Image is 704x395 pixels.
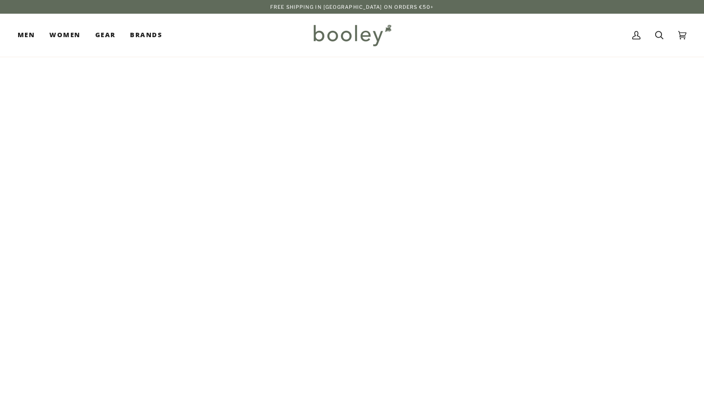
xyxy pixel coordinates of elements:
[270,3,434,11] p: Free Shipping in [GEOGRAPHIC_DATA] on Orders €50+
[18,14,42,57] a: Men
[49,30,80,40] span: Women
[42,14,87,57] a: Women
[18,30,35,40] span: Men
[130,30,162,40] span: Brands
[95,30,116,40] span: Gear
[123,14,170,57] a: Brands
[309,21,395,49] img: Booley
[88,14,123,57] a: Gear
